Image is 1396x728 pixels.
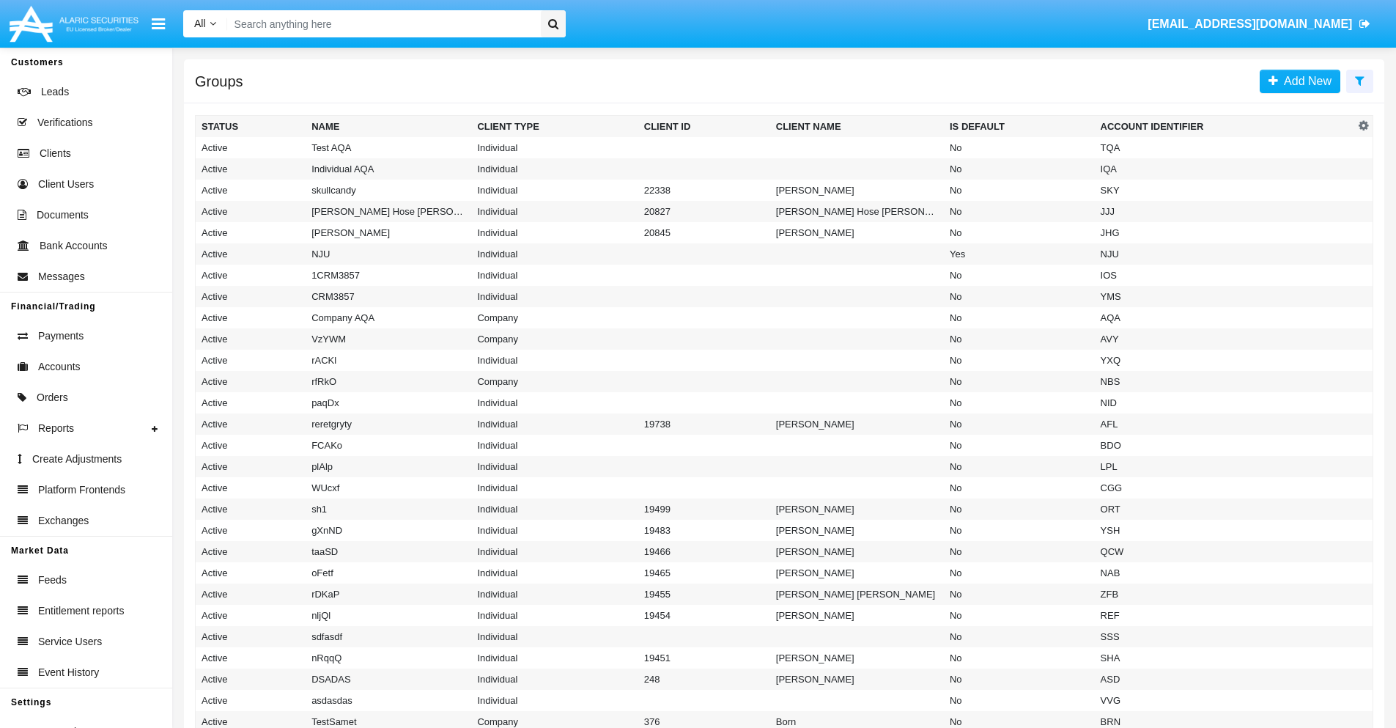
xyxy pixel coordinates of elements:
[196,477,306,499] td: Active
[306,265,471,286] td: 1CRM3857
[1095,392,1355,413] td: NID
[944,605,1095,626] td: No
[196,562,306,584] td: Active
[41,84,69,100] span: Leads
[1095,584,1355,605] td: ZFB
[471,243,638,265] td: Individual
[638,116,770,138] th: Client ID
[944,286,1095,307] td: No
[944,456,1095,477] td: No
[306,456,471,477] td: plAlp
[638,605,770,626] td: 19454
[471,541,638,562] td: Individual
[944,180,1095,201] td: No
[638,541,770,562] td: 19466
[196,328,306,350] td: Active
[1141,4,1378,45] a: [EMAIL_ADDRESS][DOMAIN_NAME]
[196,690,306,711] td: Active
[770,413,944,435] td: [PERSON_NAME]
[944,328,1095,350] td: No
[306,690,471,711] td: asdasdas
[306,562,471,584] td: oFetf
[183,16,227,32] a: All
[306,541,471,562] td: taaSD
[38,421,74,436] span: Reports
[306,158,471,180] td: Individual AQA
[196,392,306,413] td: Active
[306,477,471,499] td: WUcxf
[1095,201,1355,222] td: JJJ
[471,520,638,541] td: Individual
[38,603,125,619] span: Entitlement reports
[1095,328,1355,350] td: AVY
[196,201,306,222] td: Active
[1095,286,1355,307] td: YMS
[471,392,638,413] td: Individual
[944,499,1095,520] td: No
[1095,562,1355,584] td: NAB
[38,328,84,344] span: Payments
[944,371,1095,392] td: No
[306,499,471,520] td: sh1
[38,359,81,375] span: Accounts
[770,520,944,541] td: [PERSON_NAME]
[196,435,306,456] td: Active
[471,584,638,605] td: Individual
[306,371,471,392] td: rfRkO
[944,243,1095,265] td: Yes
[944,413,1095,435] td: No
[40,238,108,254] span: Bank Accounts
[196,158,306,180] td: Active
[38,177,94,192] span: Client Users
[944,669,1095,690] td: No
[1095,647,1355,669] td: SHA
[306,307,471,328] td: Company AQA
[306,584,471,605] td: rDKaP
[471,605,638,626] td: Individual
[306,647,471,669] td: nRqqQ
[1095,137,1355,158] td: TQA
[471,647,638,669] td: Individual
[196,584,306,605] td: Active
[1095,265,1355,286] td: IOS
[38,634,102,650] span: Service Users
[306,520,471,541] td: gXnND
[196,265,306,286] td: Active
[770,201,944,222] td: [PERSON_NAME] Hose [PERSON_NAME]
[471,328,638,350] td: Company
[306,201,471,222] td: [PERSON_NAME] Hose [PERSON_NAME]
[196,499,306,520] td: Active
[306,137,471,158] td: Test AQA
[944,116,1095,138] th: Is Default
[471,286,638,307] td: Individual
[471,499,638,520] td: Individual
[196,413,306,435] td: Active
[944,435,1095,456] td: No
[638,520,770,541] td: 19483
[196,520,306,541] td: Active
[306,669,471,690] td: DSADAS
[638,647,770,669] td: 19451
[196,116,306,138] th: Status
[306,350,471,371] td: rACKl
[944,158,1095,180] td: No
[194,18,206,29] span: All
[770,222,944,243] td: [PERSON_NAME]
[196,371,306,392] td: Active
[196,350,306,371] td: Active
[38,269,85,284] span: Messages
[944,477,1095,499] td: No
[306,605,471,626] td: nljQl
[38,513,89,529] span: Exchanges
[306,243,471,265] td: NJU
[1095,371,1355,392] td: NBS
[38,665,99,680] span: Event History
[638,413,770,435] td: 19738
[944,541,1095,562] td: No
[638,222,770,243] td: 20845
[37,115,92,130] span: Verifications
[196,669,306,690] td: Active
[306,392,471,413] td: paqDx
[944,201,1095,222] td: No
[944,690,1095,711] td: No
